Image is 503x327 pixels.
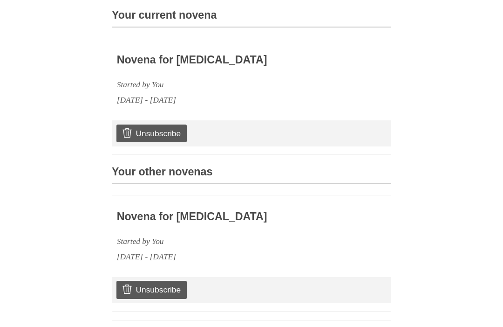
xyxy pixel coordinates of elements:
div: [DATE] - [DATE] [117,250,332,265]
div: Started by You [117,77,332,93]
h3: Your other novenas [112,167,391,185]
div: Started by You [117,234,332,250]
a: Unsubscribe [116,281,187,299]
h3: Novena for [MEDICAL_DATA] [117,55,332,67]
a: Unsubscribe [116,125,187,143]
h3: Novena for [MEDICAL_DATA] [117,211,332,223]
h3: Your current novena [112,10,391,28]
div: [DATE] - [DATE] [117,93,332,108]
